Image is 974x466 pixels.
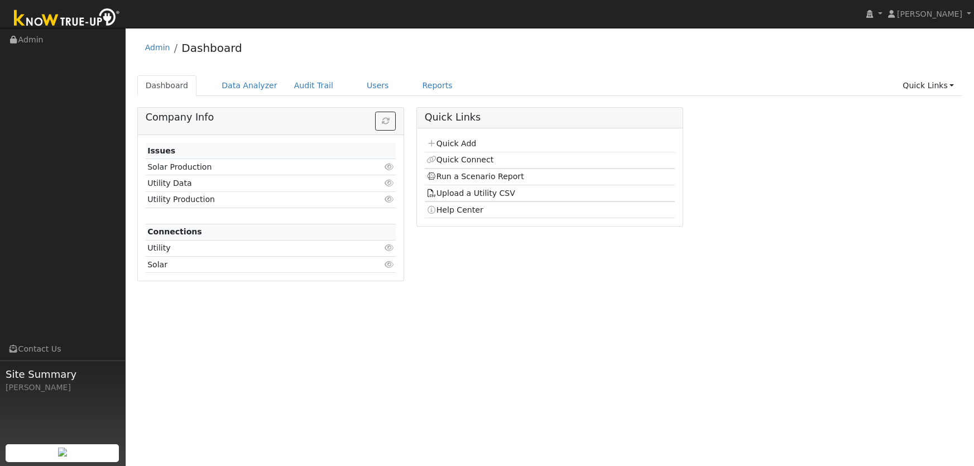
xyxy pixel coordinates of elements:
td: Solar [146,257,356,273]
a: Quick Add [426,139,476,148]
i: Click to view [384,261,394,268]
a: Quick Connect [426,155,493,164]
td: Utility Data [146,175,356,191]
strong: Connections [147,227,202,236]
div: [PERSON_NAME] [6,382,119,393]
a: Audit Trail [286,75,342,96]
strong: Issues [147,146,175,155]
td: Utility [146,240,356,256]
i: Click to view [384,195,394,203]
img: Know True-Up [8,6,126,31]
i: Click to view [384,163,394,171]
a: Data Analyzer [213,75,286,96]
h5: Company Info [146,112,396,123]
i: Click to view [384,244,394,252]
a: Users [358,75,397,96]
a: Reports [414,75,461,96]
a: Run a Scenario Report [426,172,524,181]
a: Dashboard [137,75,197,96]
a: Quick Links [894,75,962,96]
a: Admin [145,43,170,52]
h5: Quick Links [425,112,675,123]
a: Upload a Utility CSV [426,189,515,198]
td: Solar Production [146,159,356,175]
a: Dashboard [181,41,242,55]
span: [PERSON_NAME] [897,9,962,18]
a: Help Center [426,205,483,214]
img: retrieve [58,448,67,457]
i: Click to view [384,179,394,187]
span: Site Summary [6,367,119,382]
td: Utility Production [146,191,356,208]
